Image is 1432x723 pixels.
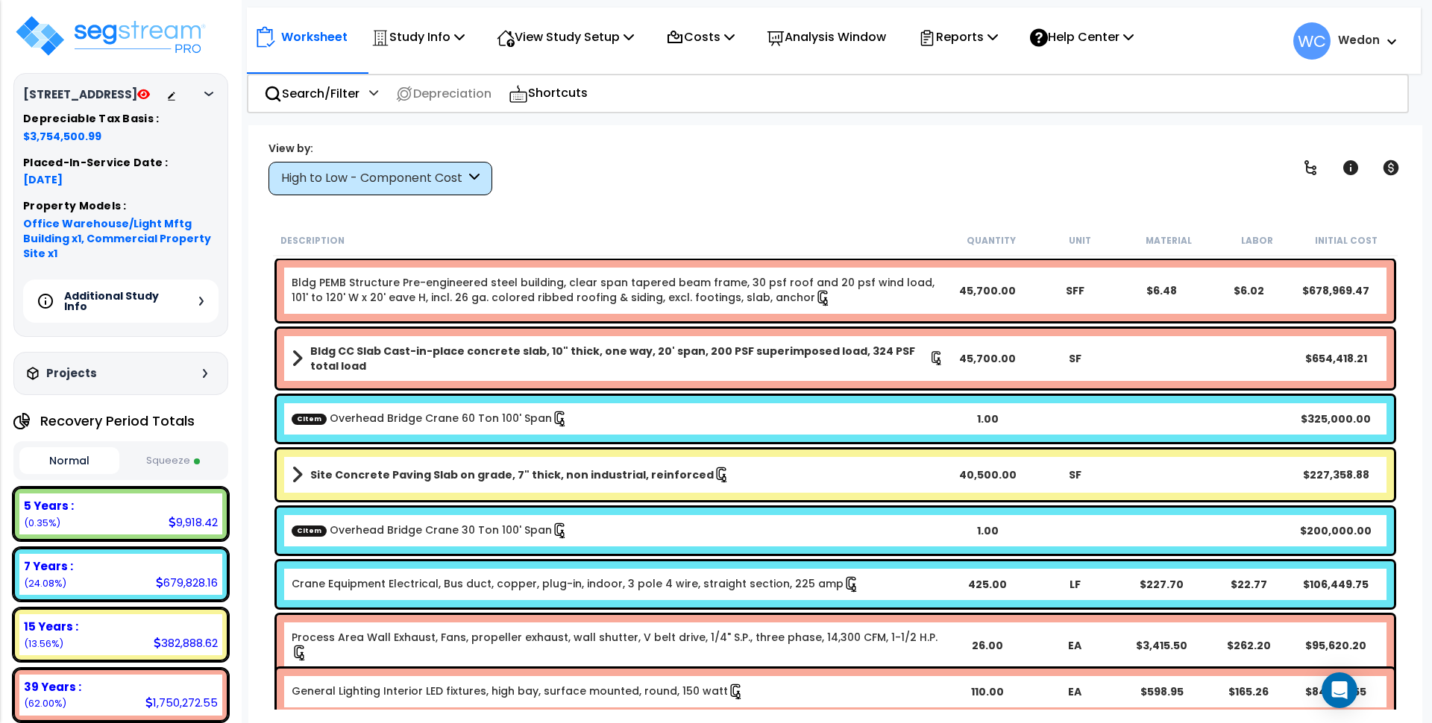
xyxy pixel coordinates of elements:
[1322,672,1357,708] div: Open Intercom Messenger
[24,577,66,590] small: 24.08254963344091%
[1030,27,1134,47] p: Help Center
[24,637,63,650] small: 13.563624953737861%
[23,201,219,212] h5: Property Models :
[268,141,492,156] div: View by:
[281,27,348,47] p: Worksheet
[13,13,207,58] img: logo_pro_r.png
[387,76,500,111] div: Depreciation
[24,558,73,574] b: 7 Years :
[1031,577,1119,592] div: LF
[1241,235,1273,247] small: Labor
[500,75,596,112] div: Shortcuts
[123,448,223,474] button: Squeeze
[23,157,219,168] h5: Placed-In-Service Date :
[40,414,195,429] h4: Recovery Period Totals
[292,464,944,485] a: Assembly Title
[767,27,886,47] p: Analysis Window
[169,514,218,530] div: 9,918.42
[1069,235,1091,247] small: Unit
[1031,638,1119,653] div: EA
[292,411,568,427] a: Custom Item
[944,467,1031,482] div: 40,500.00
[23,87,150,102] h3: [STREET_ADDRESS]
[944,638,1031,653] div: 26.00
[24,697,66,710] small: 62.00247067939078%
[23,129,219,144] span: $3,754,500.99
[24,679,81,695] b: 39 Years :
[1205,283,1293,298] div: $6.02
[1118,684,1205,699] div: $598.95
[1293,684,1380,699] div: $84,062.55
[19,447,119,474] button: Normal
[310,467,714,482] b: Site Concrete Paving Slab on grade, 7" thick, non industrial, reinforced
[666,27,735,47] p: Costs
[944,283,1031,298] div: 45,700.00
[944,411,1031,426] div: 1.00
[1293,411,1380,426] div: $325,000.00
[1293,22,1331,60] span: WC
[944,351,1031,366] div: 45,700.00
[1118,283,1205,298] div: $6.48
[292,413,327,424] span: CItem
[1205,638,1293,653] div: $262.20
[944,684,1031,699] div: 110.00
[156,575,218,590] div: 679,828.16
[371,27,465,47] p: Study Info
[1146,235,1192,247] small: Material
[1293,577,1380,592] div: $106,449.75
[24,619,78,634] b: 15 Years :
[292,576,860,593] a: Individual Item
[64,291,169,312] h5: Additional Study Info
[1205,684,1293,699] div: $165.26
[1031,467,1119,482] div: SF
[1293,638,1380,653] div: $95,620.20
[154,635,218,651] div: 382,888.62
[292,630,944,661] a: Individual Item
[1293,351,1380,366] div: $654,418.21
[24,517,60,529] small: 0.35135473343044954%
[509,83,588,104] p: Shortcuts
[1293,523,1380,538] div: $200,000.00
[264,83,359,104] p: Search/Filter
[23,216,219,261] span: Office Warehouse/Light Mftg Building x1, Commercial Property Site x1
[23,172,219,187] span: [DATE]
[310,344,929,373] b: Bldg CC Slab Cast-in-place concrete slab, 10" thick, one way, 20' span, 200 PSF superimposed load...
[292,344,944,373] a: Assembly Title
[292,275,944,306] a: Individual Item
[280,235,345,247] small: Description
[145,695,218,710] div: 1,750,272.55
[1118,577,1205,592] div: $227.70
[944,577,1031,592] div: 425.00
[1315,235,1378,247] small: Initial Cost
[281,170,465,187] div: High to Low - Component Cost
[1205,577,1293,592] div: $22.77
[23,113,219,124] h5: Depreciable Tax Basis :
[918,27,998,47] p: Reports
[944,523,1031,538] div: 1.00
[1118,638,1205,653] div: $3,415.50
[967,235,1016,247] small: Quantity
[1031,283,1119,298] div: SFF
[1293,467,1380,482] div: $227,358.88
[292,683,744,700] a: Individual Item
[1031,351,1119,366] div: SF
[292,525,327,536] span: CItem
[497,27,634,47] p: View Study Setup
[24,498,74,514] b: 5 Years :
[1338,32,1380,48] b: Wedon
[1293,283,1380,298] div: $678,969.47
[395,83,492,104] p: Depreciation
[292,522,568,539] a: Custom Item
[1031,684,1119,699] div: EA
[46,366,97,381] h3: Projects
